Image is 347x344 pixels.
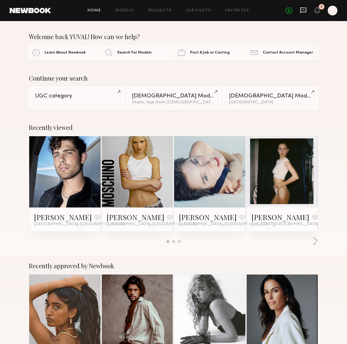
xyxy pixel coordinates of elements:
a: Models [115,9,134,13]
a: Favorites [225,9,249,13]
a: [PERSON_NAME] [107,212,164,222]
a: Requests [148,9,172,13]
a: [PERSON_NAME] [179,212,237,222]
a: [DEMOGRAPHIC_DATA] ModelsMiami, Age from [DEMOGRAPHIC_DATA]. [126,87,221,109]
a: [DEMOGRAPHIC_DATA] Models[GEOGRAPHIC_DATA] [223,87,318,109]
div: UGC category [35,93,118,99]
div: Recently viewed [29,124,318,131]
div: Continue your search [29,75,318,82]
span: Post A Job or Casting [190,51,230,55]
a: Contact Account Manager [247,45,318,60]
a: Job Posts [186,9,211,13]
a: Home [88,9,101,13]
a: Search For Models [102,45,173,60]
div: 7 [320,5,323,9]
div: [DEMOGRAPHIC_DATA] Models [229,93,312,99]
div: Welcome back YUVAL! How can we help? [29,33,318,40]
a: Post A Job or Casting [174,45,245,60]
span: Learn About Newbook [45,51,86,55]
div: [DEMOGRAPHIC_DATA] Models [132,93,215,99]
span: [GEOGRAPHIC_DATA], [GEOGRAPHIC_DATA] [179,222,269,227]
a: [PERSON_NAME] [34,212,92,222]
span: Contact Account Manager [263,51,313,55]
span: [GEOGRAPHIC_DATA], [GEOGRAPHIC_DATA] [107,222,196,227]
span: [GEOGRAPHIC_DATA], [GEOGRAPHIC_DATA] [34,222,124,227]
a: Y [328,6,337,15]
a: Learn About Newbook [29,45,100,60]
span: Search For Models [117,51,152,55]
div: Recently approved by Newbook [29,262,318,269]
div: [GEOGRAPHIC_DATA] [229,100,312,105]
div: Miami, Age from [DEMOGRAPHIC_DATA]. [132,100,215,105]
a: UGC category [29,87,124,109]
a: [PERSON_NAME] [252,212,309,222]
